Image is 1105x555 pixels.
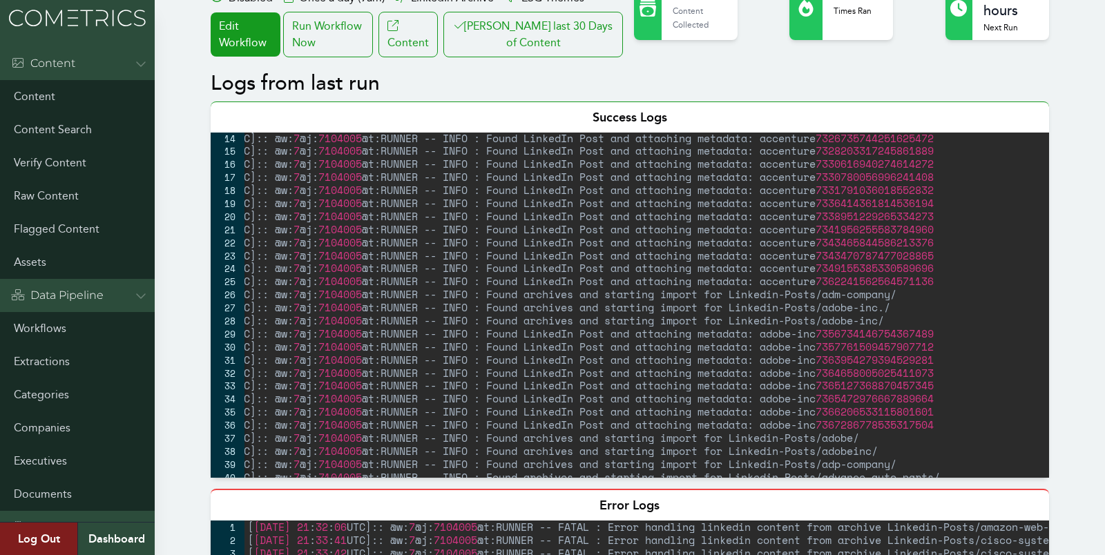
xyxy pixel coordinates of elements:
div: 35 [211,405,244,418]
div: 15 [211,144,244,157]
div: 29 [211,327,244,340]
div: 34 [211,392,244,405]
div: 22 [211,236,244,249]
div: 1 [211,520,244,534]
div: Run Workflow Now [283,12,373,57]
div: 14 [211,132,244,145]
p: Times Ran [834,4,872,18]
button: [PERSON_NAME] last 30 Days of Content [443,12,623,57]
div: 33 [211,379,244,392]
div: Success Logs [211,101,1048,133]
a: Content [378,12,438,57]
div: 17 [211,171,244,184]
p: Next Run [983,21,1037,35]
div: 27 [211,301,244,314]
div: 21 [211,223,244,236]
div: Data Pipeline [11,287,104,304]
div: 26 [211,288,244,301]
div: Error Logs [211,489,1048,520]
div: 16 [211,157,244,171]
div: 25 [211,275,244,288]
div: Content [11,55,75,72]
div: 30 [211,340,244,353]
div: 19 [211,197,244,210]
div: 24 [211,262,244,275]
div: 20 [211,210,244,223]
a: Edit Workflow [211,12,280,57]
div: 31 [211,353,244,367]
p: Content Collected [673,4,727,31]
div: 36 [211,418,244,431]
div: 32 [211,367,244,380]
div: 18 [211,184,244,197]
div: 38 [211,445,244,458]
h2: Logs from last run [211,71,1048,96]
div: 28 [211,314,244,327]
a: Dashboard [77,523,155,555]
div: 37 [211,431,244,445]
div: 39 [211,458,244,471]
div: 2 [211,534,244,547]
div: 23 [211,249,244,262]
div: Admin [11,519,68,536]
div: 40 [211,471,244,484]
